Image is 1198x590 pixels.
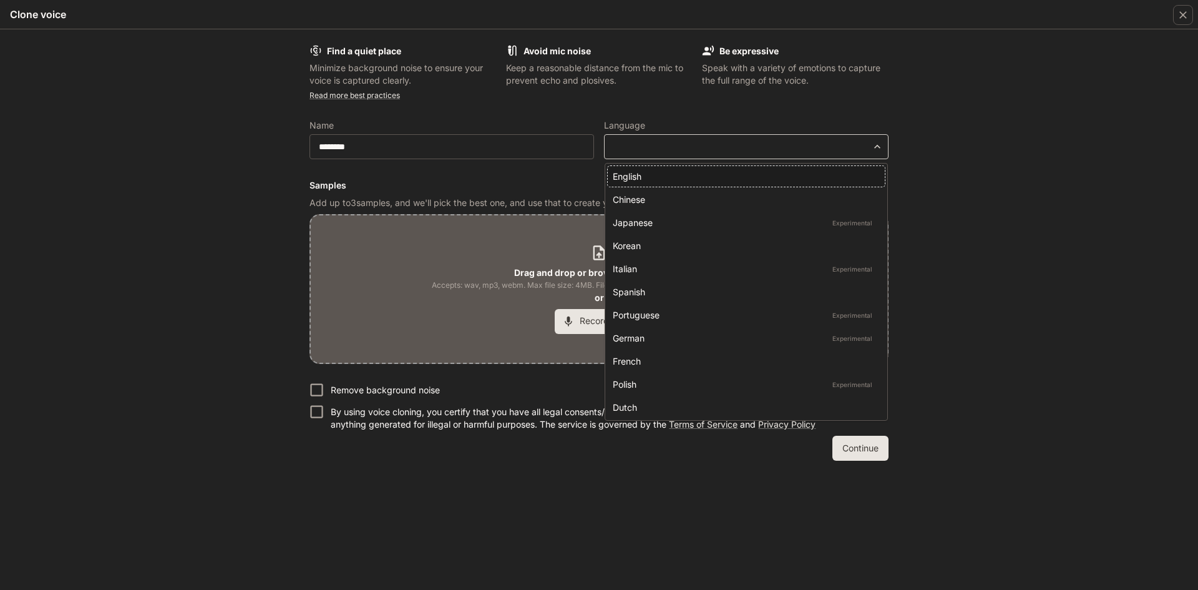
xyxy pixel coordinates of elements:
[613,285,875,298] div: Spanish
[613,239,875,252] div: Korean
[613,355,875,368] div: French
[613,378,875,391] div: Polish
[613,216,875,229] div: Japanese
[613,170,875,183] div: English
[613,401,875,414] div: Dutch
[613,332,875,345] div: German
[613,193,875,206] div: Chinese
[830,310,875,321] p: Experimental
[830,333,875,344] p: Experimental
[830,379,875,390] p: Experimental
[613,308,875,322] div: Portuguese
[613,262,875,275] div: Italian
[830,217,875,229] p: Experimental
[830,263,875,275] p: Experimental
